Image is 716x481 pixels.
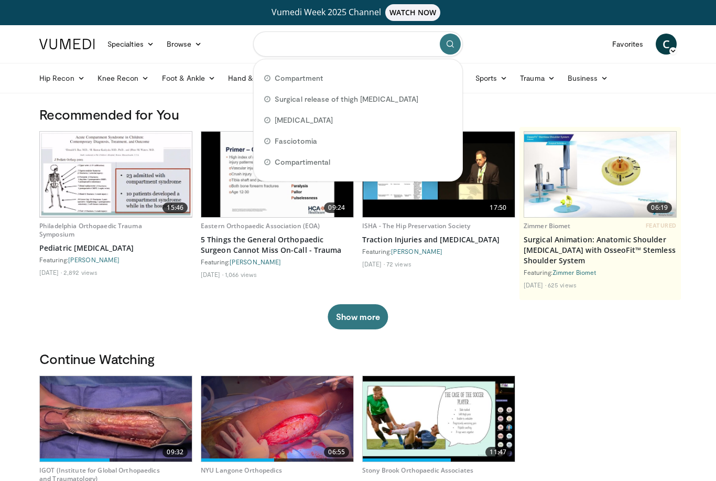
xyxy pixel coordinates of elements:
[548,281,577,289] li: 625 views
[485,202,511,213] span: 17:50
[524,234,677,266] a: Surgical Animation: Anatomic Shoulder [MEDICAL_DATA] with OsseoFit™ Stemless Shoulder System
[40,132,192,217] img: 9a421967-a875-4fb4-aa2f-1ffe3d472be9.620x360_q85_upscale.jpg
[524,281,546,289] li: [DATE]
[275,136,317,146] span: Fasciotomia
[485,447,511,457] span: 11:47
[91,68,156,89] a: Knee Recon
[39,350,677,367] h3: Continue Watching
[362,466,473,475] a: Stony Brook Orthopaedic Associates
[606,34,649,55] a: Favorites
[39,268,62,276] li: [DATE]
[40,132,192,217] a: 15:46
[524,132,676,217] img: 84e7f812-2061-4fff-86f6-cdff29f66ef4.620x360_q85_upscale.jpg
[275,157,330,167] span: Compartimental
[201,132,353,217] a: 09:24
[33,68,91,89] a: Hip Recon
[647,202,672,213] span: 06:19
[63,268,97,276] li: 2,892 views
[201,132,353,217] img: 0c497feb-67dc-4c25-baef-a931a7e99440.620x360_q85_upscale.jpg
[561,68,615,89] a: Business
[201,376,353,462] a: 06:55
[363,376,515,462] img: da861f59-dec0-43de-afd3-d8a416eeddeb.620x360_q85_upscale.jpg
[469,68,514,89] a: Sports
[328,304,388,329] button: Show more
[324,447,349,457] span: 06:55
[222,68,289,89] a: Hand & Wrist
[101,34,160,55] a: Specialties
[362,221,470,230] a: ISHA - The Hip Preservation Society
[275,73,323,83] span: Compartment
[201,221,320,230] a: Eastern Orthopaedic Association (EOA)
[362,247,515,255] div: Featuring:
[656,34,677,55] a: C
[363,376,515,462] a: 11:47
[253,31,463,57] input: Search topics, interventions
[275,115,333,125] span: [MEDICAL_DATA]
[324,202,349,213] span: 09:24
[162,447,188,457] span: 09:32
[524,268,677,276] div: Featuring:
[391,248,442,255] a: [PERSON_NAME]
[156,68,222,89] a: Foot & Ankle
[68,256,120,263] a: [PERSON_NAME]
[41,4,675,21] a: Vumedi Week 2025 ChannelWATCH NOW
[162,202,188,213] span: 15:46
[201,376,353,462] img: 75c69745-44f5-45e5-92ce-a45bb7f97d78.jpg.620x360_q85_upscale.jpg
[386,260,411,268] li: 72 views
[646,222,677,229] span: FEATURED
[524,132,676,217] a: 06:19
[385,4,441,21] span: WATCH NOW
[201,466,282,475] a: NYU Langone Orthopedics
[552,269,596,276] a: Zimmer Biomet
[201,258,354,266] div: Featuring:
[39,243,192,253] a: Pediatric [MEDICAL_DATA]
[201,234,354,255] a: 5 Things the General Orthopaedic Surgeon Cannot Miss On-Call - Trauma
[362,260,385,268] li: [DATE]
[275,94,418,104] span: Surgical release of thigh [MEDICAL_DATA]
[362,234,515,245] a: Traction Injuries and [MEDICAL_DATA]
[201,270,223,279] li: [DATE]
[39,255,192,264] div: Featuring:
[40,376,192,462] img: 6b704a18-9e3e-4419-8ff8-513de65f434c.620x360_q85_upscale.jpg
[39,106,677,123] h3: Recommended for You
[40,376,192,462] a: 09:32
[160,34,209,55] a: Browse
[524,221,571,230] a: Zimmer Biomet
[39,39,95,49] img: VuMedi Logo
[225,270,257,279] li: 1,066 views
[39,221,142,239] a: Philadelphia Orthopaedic Trauma Symposium
[514,68,561,89] a: Trauma
[230,258,281,265] a: [PERSON_NAME]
